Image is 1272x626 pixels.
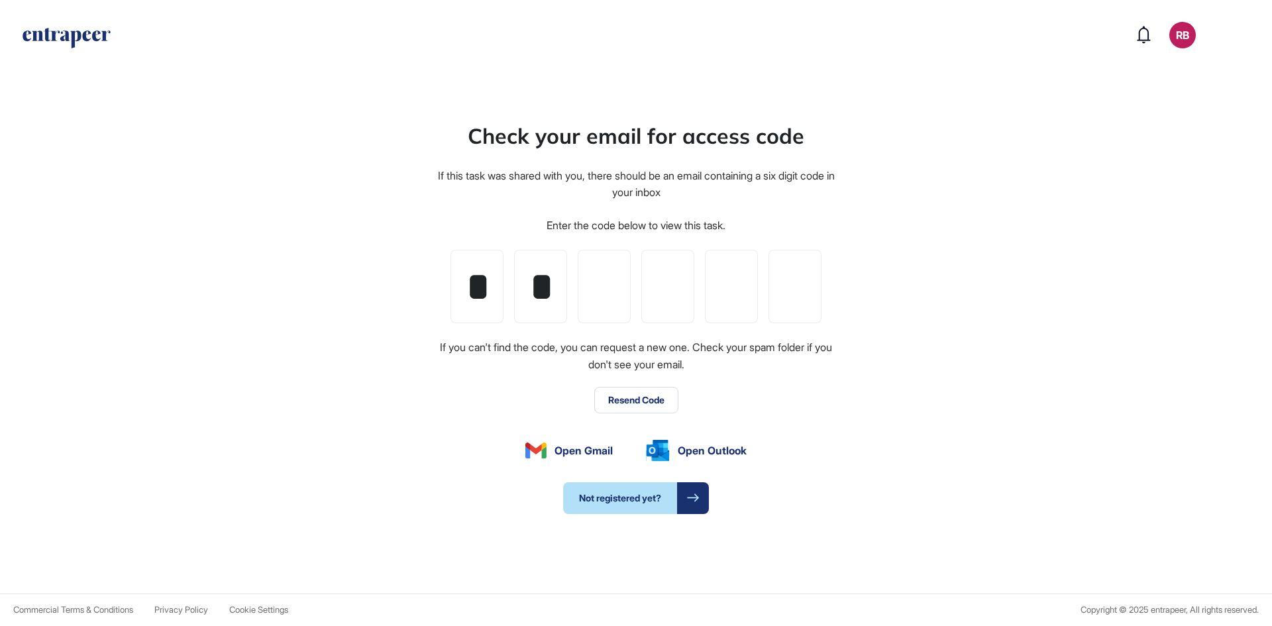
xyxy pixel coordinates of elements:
[1169,22,1196,48] button: RB
[13,605,133,615] a: Commercial Terms & Conditions
[555,443,613,458] span: Open Gmail
[154,605,208,615] a: Privacy Policy
[563,482,677,514] span: Not registered yet?
[646,440,747,461] a: Open Outlook
[678,443,747,458] span: Open Outlook
[547,217,725,235] div: Enter the code below to view this task.
[468,120,804,152] div: Check your email for access code
[21,28,112,53] a: entrapeer-logo
[229,604,288,615] span: Cookie Settings
[436,339,836,373] div: If you can't find the code, you can request a new one. Check your spam folder if you don't see yo...
[563,482,709,514] a: Not registered yet?
[1081,605,1259,615] div: Copyright © 2025 entrapeer, All rights reserved.
[436,168,836,201] div: If this task was shared with you, there should be an email containing a six digit code in your inbox
[594,387,678,413] button: Resend Code
[525,443,613,458] a: Open Gmail
[229,605,288,615] a: Cookie Settings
